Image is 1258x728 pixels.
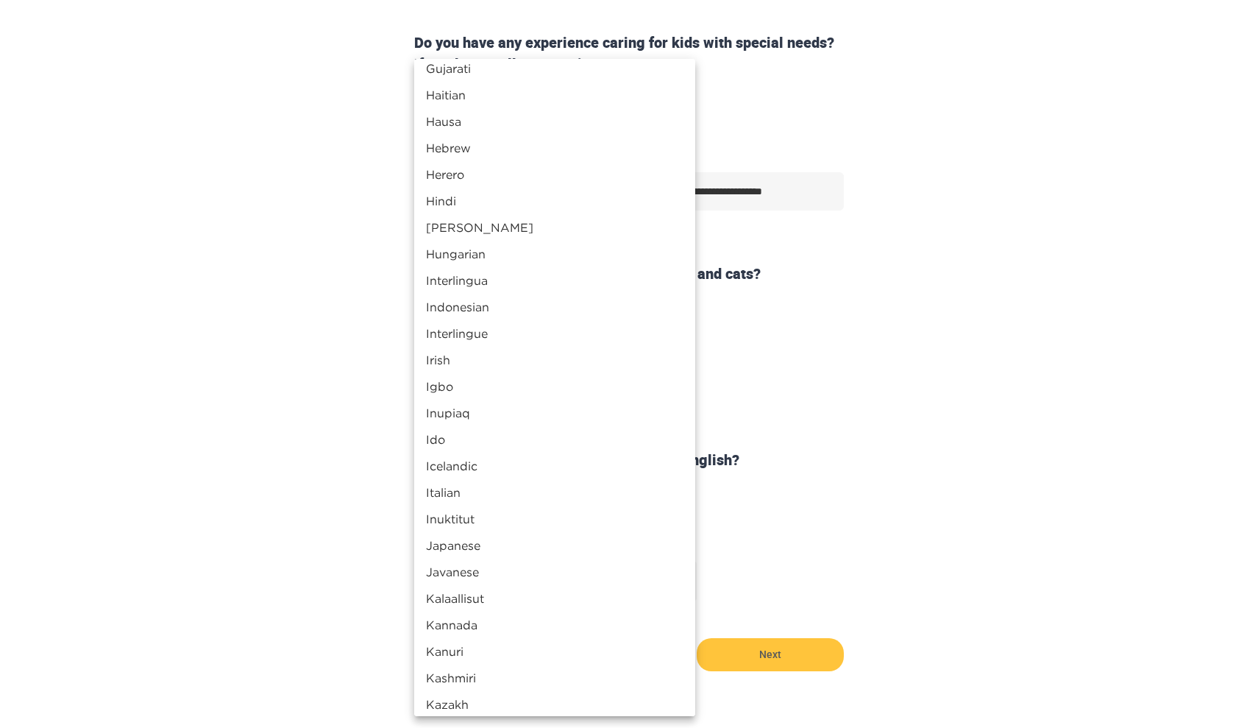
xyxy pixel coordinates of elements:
[414,108,695,135] li: Hausa
[414,373,695,400] li: Igbo
[414,214,695,241] li: [PERSON_NAME]
[414,400,695,426] li: Inupiaq
[414,559,695,585] li: Javanese
[414,55,695,82] li: Gujarati
[414,665,695,691] li: Kashmiri
[414,135,695,161] li: Hebrew
[414,479,695,506] li: Italian
[414,638,695,665] li: Kanuri
[414,426,695,453] li: Ido
[414,347,695,373] li: Irish
[414,82,695,108] li: Haitian
[414,294,695,320] li: Indonesian
[414,320,695,347] li: Interlingue
[414,612,695,638] li: Kannada
[414,453,695,479] li: Icelandic
[414,532,695,559] li: Japanese
[414,161,695,188] li: Herero
[414,691,695,718] li: Kazakh
[414,241,695,267] li: Hungarian
[414,506,695,532] li: Inuktitut
[414,585,695,612] li: Kalaallisut
[414,267,695,294] li: Interlingua
[414,188,695,214] li: Hindi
